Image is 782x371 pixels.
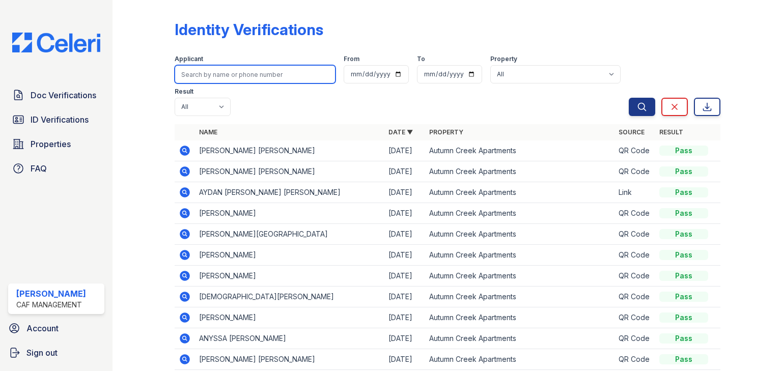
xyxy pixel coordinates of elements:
span: Sign out [26,347,58,359]
td: [PERSON_NAME] [195,245,384,266]
td: QR Code [615,266,655,287]
div: Pass [659,292,708,302]
td: QR Code [615,140,655,161]
td: [PERSON_NAME] [PERSON_NAME] [195,140,384,161]
td: [DATE] [384,161,425,182]
td: [DATE] [384,140,425,161]
td: Autumn Creek Apartments [425,307,615,328]
td: QR Code [615,245,655,266]
td: Autumn Creek Apartments [425,182,615,203]
div: Pass [659,312,708,323]
td: [PERSON_NAME] [PERSON_NAME] [195,161,384,182]
td: Autumn Creek Apartments [425,287,615,307]
a: ID Verifications [8,109,104,130]
input: Search by name or phone number [175,65,336,83]
div: Pass [659,208,708,218]
td: [DATE] [384,203,425,224]
td: Autumn Creek Apartments [425,328,615,349]
div: Pass [659,229,708,239]
td: Autumn Creek Apartments [425,349,615,370]
div: Pass [659,333,708,344]
td: Link [615,182,655,203]
a: FAQ [8,158,104,179]
td: QR Code [615,224,655,245]
span: Doc Verifications [31,89,96,101]
label: From [344,55,359,63]
a: Result [659,128,683,136]
label: Applicant [175,55,203,63]
td: Autumn Creek Apartments [425,161,615,182]
a: Source [619,128,645,136]
td: QR Code [615,307,655,328]
td: ANYSSA [PERSON_NAME] [195,328,384,349]
td: QR Code [615,203,655,224]
td: QR Code [615,349,655,370]
label: Result [175,88,193,96]
td: [PERSON_NAME][GEOGRAPHIC_DATA] [195,224,384,245]
div: [PERSON_NAME] [16,288,86,300]
div: Pass [659,271,708,281]
div: Identity Verifications [175,20,323,39]
td: QR Code [615,287,655,307]
div: Pass [659,354,708,364]
td: [DATE] [384,307,425,328]
label: Property [490,55,517,63]
td: [PERSON_NAME] [PERSON_NAME] [195,349,384,370]
img: CE_Logo_Blue-a8612792a0a2168367f1c8372b55b34899dd931a85d93a1a3d3e32e68fde9ad4.png [4,33,108,52]
td: Autumn Creek Apartments [425,245,615,266]
td: QR Code [615,328,655,349]
td: Autumn Creek Apartments [425,203,615,224]
div: Pass [659,166,708,177]
a: Properties [8,134,104,154]
div: Pass [659,187,708,197]
a: Sign out [4,343,108,363]
td: [DATE] [384,328,425,349]
td: [PERSON_NAME] [195,203,384,224]
div: Pass [659,250,708,260]
td: [DEMOGRAPHIC_DATA][PERSON_NAME] [195,287,384,307]
td: [DATE] [384,266,425,287]
a: Doc Verifications [8,85,104,105]
td: [PERSON_NAME] [195,266,384,287]
a: Name [199,128,217,136]
span: Account [26,322,59,334]
a: Date ▼ [388,128,413,136]
td: [DATE] [384,182,425,203]
td: QR Code [615,161,655,182]
td: Autumn Creek Apartments [425,266,615,287]
td: Autumn Creek Apartments [425,224,615,245]
div: Pass [659,146,708,156]
span: ID Verifications [31,113,89,126]
td: [DATE] [384,349,425,370]
span: Properties [31,138,71,150]
a: Property [429,128,463,136]
td: AYDAN [PERSON_NAME] [PERSON_NAME] [195,182,384,203]
td: [DATE] [384,245,425,266]
td: [PERSON_NAME] [195,307,384,328]
td: Autumn Creek Apartments [425,140,615,161]
td: [DATE] [384,224,425,245]
span: FAQ [31,162,47,175]
label: To [417,55,425,63]
div: CAF Management [16,300,86,310]
a: Account [4,318,108,338]
td: [DATE] [384,287,425,307]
